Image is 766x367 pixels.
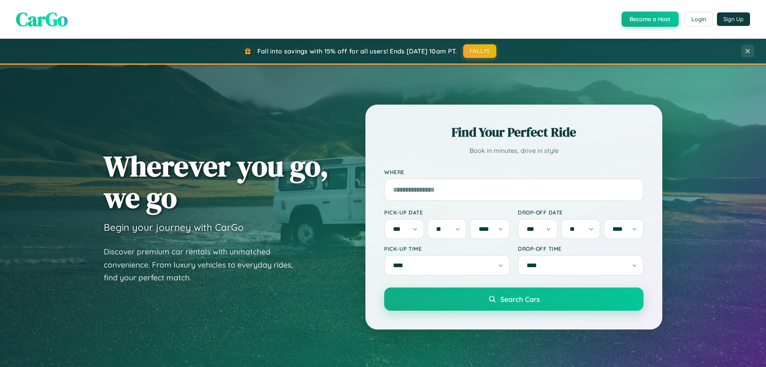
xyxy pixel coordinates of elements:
label: Pick-up Date [384,209,510,216]
h2: Find Your Perfect Ride [384,123,644,141]
button: Sign Up [717,12,750,26]
span: Search Cars [500,295,540,304]
button: Login [685,12,713,26]
span: CarGo [16,6,68,32]
label: Drop-off Time [518,245,644,252]
label: Drop-off Date [518,209,644,216]
p: Book in minutes, drive in style [384,145,644,157]
h3: Begin your journey with CarGo [104,221,244,233]
label: Pick-up Time [384,245,510,252]
p: Discover premium car rentals with unmatched convenience. From luxury vehicles to everyday rides, ... [104,245,303,284]
span: Fall into savings with 15% off for all users! Ends [DATE] 10am PT. [257,47,457,55]
h1: Wherever you go, we go [104,150,329,213]
label: Where [384,169,644,175]
button: Search Cars [384,288,644,311]
button: FALL15 [463,44,497,58]
button: Become a Host [622,12,679,27]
